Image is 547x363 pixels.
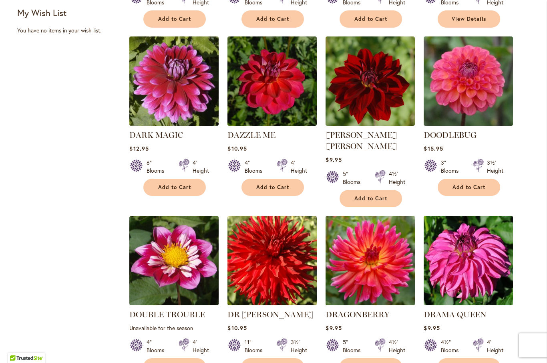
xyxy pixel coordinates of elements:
[129,145,149,152] span: $12.95
[129,310,205,319] a: DOUBLE TROUBLE
[227,216,317,305] img: DR LES
[424,299,513,307] a: DRAMA QUEEN
[424,130,477,140] a: DOODLEBUG
[158,184,191,191] span: Add to Cart
[227,324,247,332] span: $10.95
[129,299,219,307] a: DOUBLE TROUBLE
[326,130,397,151] a: [PERSON_NAME] [PERSON_NAME]
[147,338,169,354] div: 4" Blooms
[343,170,365,186] div: 5" Blooms
[158,16,191,22] span: Add to Cart
[354,16,387,22] span: Add to Cart
[343,338,365,354] div: 5" Blooms
[389,338,405,354] div: 4½' Height
[193,338,209,354] div: 4' Height
[227,145,247,152] span: $10.95
[147,159,169,175] div: 6" Blooms
[245,159,267,175] div: 4" Blooms
[256,184,289,191] span: Add to Cart
[256,16,289,22] span: Add to Cart
[424,310,487,319] a: DRAMA QUEEN
[452,184,485,191] span: Add to Cart
[326,299,415,307] a: DRAGONBERRY
[438,179,500,196] button: Add to Cart
[143,10,206,28] button: Add to Cart
[326,156,342,163] span: $9.95
[227,120,317,127] a: DAZZLE ME
[324,214,417,307] img: DRAGONBERRY
[227,310,313,319] a: DR [PERSON_NAME]
[340,190,402,207] button: Add to Cart
[389,170,405,186] div: 4½' Height
[241,10,304,28] button: Add to Cart
[326,36,415,126] img: DEBORA RENAE
[424,324,440,332] span: $9.95
[227,299,317,307] a: DR LES
[441,159,463,175] div: 3" Blooms
[227,36,317,126] img: DAZZLE ME
[340,10,402,28] button: Add to Cart
[291,159,307,175] div: 4' Height
[129,120,219,127] a: DARK MAGIC
[291,338,307,354] div: 3½' Height
[354,195,387,202] span: Add to Cart
[452,16,486,22] span: View Details
[241,179,304,196] button: Add to Cart
[143,179,206,196] button: Add to Cart
[438,10,500,28] a: View Details
[129,324,219,332] p: Unavailable for the season
[17,26,124,34] div: You have no items in your wish list.
[17,7,66,18] strong: My Wish List
[424,216,513,305] img: DRAMA QUEEN
[6,335,28,357] iframe: Launch Accessibility Center
[424,145,443,152] span: $15.95
[487,338,503,354] div: 4' Height
[129,130,183,140] a: DARK MAGIC
[129,216,219,305] img: DOUBLE TROUBLE
[424,120,513,127] a: DOODLEBUG
[227,130,276,140] a: DAZZLE ME
[441,338,463,354] div: 4½" Blooms
[129,36,219,126] img: DARK MAGIC
[326,310,390,319] a: DRAGONBERRY
[326,324,342,332] span: $9.95
[245,338,267,354] div: 11" Blooms
[326,120,415,127] a: DEBORA RENAE
[193,159,209,175] div: 4' Height
[487,159,503,175] div: 3½' Height
[424,36,513,126] img: DOODLEBUG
